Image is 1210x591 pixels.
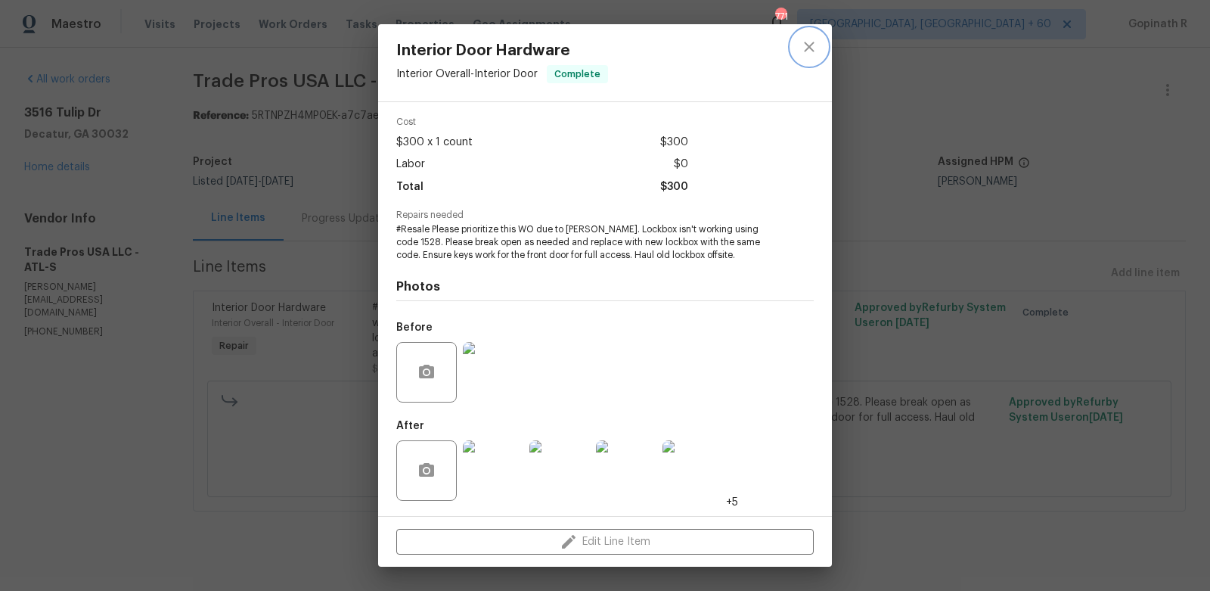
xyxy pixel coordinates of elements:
span: Interior Overall - Interior Door [396,69,538,79]
h5: After [396,421,424,431]
span: $300 [660,132,688,154]
span: Interior Door Hardware [396,42,608,59]
h5: Before [396,322,433,333]
h4: Photos [396,279,814,294]
span: Repairs needed [396,210,814,220]
span: Total [396,176,423,198]
span: $300 [660,176,688,198]
span: #Resale Please prioritize this WO due to [PERSON_NAME]. Lockbox isn't working using code 1528. Pl... [396,223,772,261]
span: Complete [548,67,607,82]
span: +5 [726,495,738,510]
button: close [791,29,827,65]
span: Cost [396,117,688,127]
div: 771 [775,9,786,24]
span: $0 [674,154,688,176]
span: $300 x 1 count [396,132,473,154]
span: Labor [396,154,425,176]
